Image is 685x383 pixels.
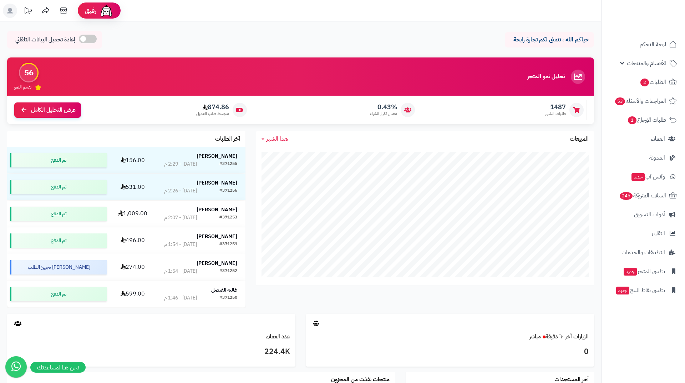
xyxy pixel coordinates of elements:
div: [DATE] - 2:29 م [164,161,197,168]
div: #371256 [219,187,237,195]
span: السلات المتروكة [619,191,666,201]
h3: المبيعات [570,136,589,142]
div: [PERSON_NAME] تجهيز الطلب [10,260,107,274]
div: [DATE] - 1:54 م [164,241,197,248]
span: 1 [628,116,636,124]
img: ai-face.png [99,4,113,18]
div: تم الدفع [10,287,107,301]
span: لوحة التحكم [640,39,666,49]
span: معدل تكرار الشراء [370,111,397,117]
p: حياكم الله ، نتمنى لكم تجارة رابحة [510,36,589,44]
span: عرض التحليل الكامل [31,106,76,114]
span: التقارير [651,228,665,238]
a: المدونة [606,149,681,166]
span: هذا الشهر [267,135,288,143]
span: المدونة [649,153,665,163]
span: المراجعات والأسئلة [614,96,666,106]
span: طلبات الشهر [545,111,566,117]
span: طلبات الإرجاع [627,115,666,125]
img: logo-2.png [636,19,678,34]
h3: تحليل نمو المتجر [527,74,565,80]
td: 599.00 [110,281,156,307]
a: تطبيق نقاط البيعجديد [606,282,681,299]
div: [DATE] - 2:26 م [164,187,197,195]
div: تم الدفع [10,233,107,248]
strong: [PERSON_NAME] [197,206,237,213]
span: 2 [640,79,649,86]
span: الأقسام والمنتجات [627,58,666,68]
a: لوحة التحكم [606,36,681,53]
span: العملاء [651,134,665,144]
span: التطبيقات والخدمات [621,247,665,257]
div: [DATE] - 1:46 م [164,294,197,302]
a: طلبات الإرجاع1 [606,111,681,128]
span: الطلبات [640,77,666,87]
div: #371255 [219,161,237,168]
h3: آخر الطلبات [215,136,240,142]
div: #371251 [219,241,237,248]
a: تطبيق المتجرجديد [606,263,681,280]
strong: غاليه الفيصل [211,286,237,294]
span: متوسط طلب العميل [196,111,229,117]
span: 53 [615,97,625,105]
a: العملاء [606,130,681,147]
span: 246 [620,192,633,200]
a: عرض التحليل الكامل [14,102,81,118]
td: 156.00 [110,147,156,173]
h3: 0 [311,346,589,358]
a: التقارير [606,225,681,242]
div: تم الدفع [10,153,107,167]
a: الزيارات آخر ٦٠ دقيقةمباشر [529,332,589,341]
div: #371253 [219,214,237,221]
td: 531.00 [110,174,156,200]
span: تقييم النمو [14,84,31,90]
div: [DATE] - 2:07 م [164,214,197,221]
h3: 224.4K [12,346,290,358]
span: وآتس آب [631,172,665,182]
div: [DATE] - 1:54 م [164,268,197,275]
a: التطبيقات والخدمات [606,244,681,261]
span: تطبيق نقاط البيع [615,285,665,295]
div: #371250 [219,294,237,302]
div: تم الدفع [10,180,107,194]
a: أدوات التسويق [606,206,681,223]
a: وآتس آبجديد [606,168,681,185]
span: رفيق [85,6,96,15]
a: السلات المتروكة246 [606,187,681,204]
span: جديد [624,268,637,276]
a: هذا الشهر [262,135,288,143]
small: مباشر [529,332,541,341]
a: عدد العملاء [266,332,290,341]
span: أدوات التسويق [634,210,665,220]
td: 496.00 [110,227,156,254]
h3: منتجات نفذت من المخزون [331,377,390,383]
strong: [PERSON_NAME] [197,152,237,160]
strong: [PERSON_NAME] [197,233,237,240]
span: 0.43% [370,103,397,111]
span: جديد [616,287,629,294]
td: 1,009.00 [110,201,156,227]
span: 874.86 [196,103,229,111]
a: الطلبات2 [606,74,681,91]
span: جديد [631,173,645,181]
a: المراجعات والأسئلة53 [606,92,681,110]
span: إعادة تحميل البيانات التلقائي [15,36,75,44]
a: تحديثات المنصة [19,4,37,20]
td: 274.00 [110,254,156,281]
span: 1487 [545,103,566,111]
div: #371252 [219,268,237,275]
strong: [PERSON_NAME] [197,259,237,267]
h3: آخر المستجدات [554,377,589,383]
div: تم الدفع [10,207,107,221]
span: تطبيق المتجر [623,266,665,276]
strong: [PERSON_NAME] [197,179,237,187]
